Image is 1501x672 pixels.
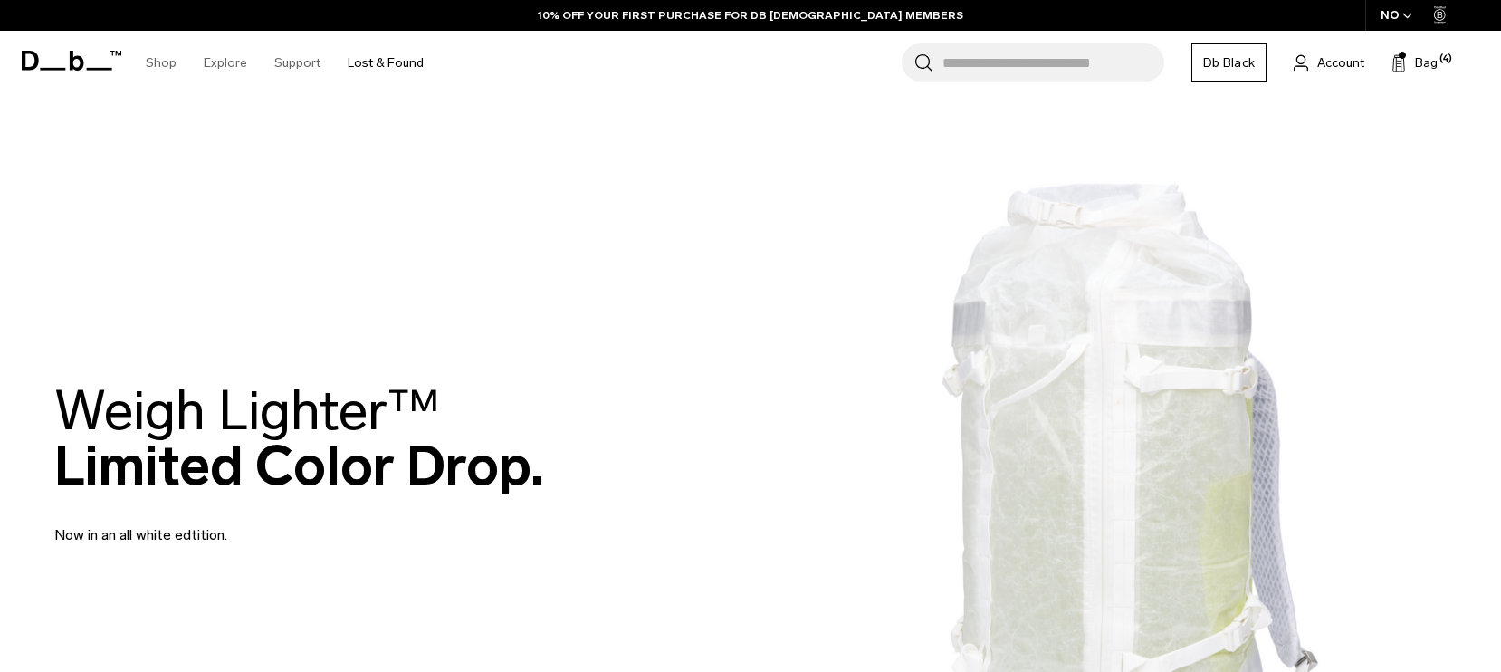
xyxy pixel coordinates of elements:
[54,503,489,546] p: Now in an all white edtition.
[348,31,424,95] a: Lost & Found
[274,31,320,95] a: Support
[204,31,247,95] a: Explore
[1191,43,1267,82] a: Db Black
[1439,52,1452,67] span: (4)
[146,31,177,95] a: Shop
[1415,53,1438,72] span: Bag
[54,378,440,444] span: Weigh Lighter™
[1391,52,1438,73] button: Bag (4)
[1294,52,1364,73] a: Account
[1317,53,1364,72] span: Account
[538,7,963,24] a: 10% OFF YOUR FIRST PURCHASE FOR DB [DEMOGRAPHIC_DATA] MEMBERS
[54,383,544,494] h2: Limited Color Drop.
[132,31,437,95] nav: Main Navigation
